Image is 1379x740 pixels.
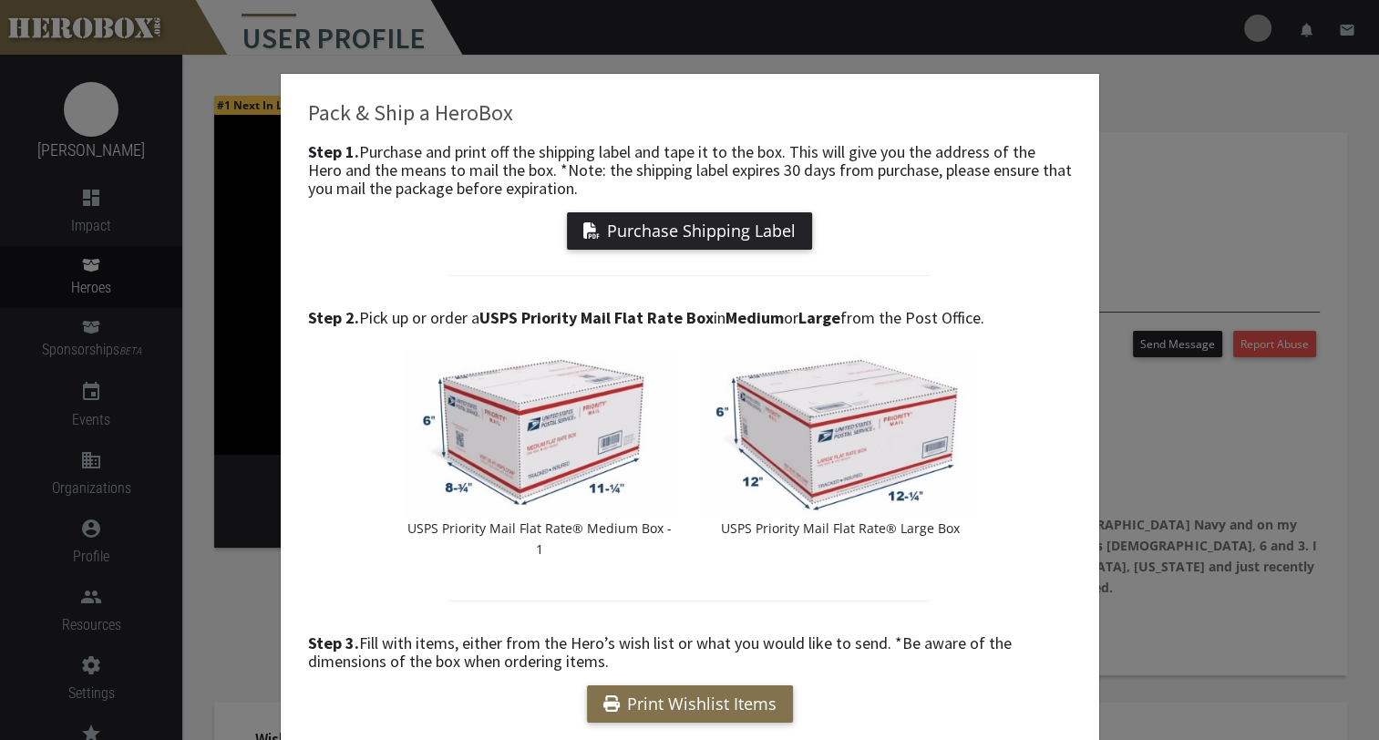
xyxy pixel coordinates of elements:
h4: Pick up or order a in or from the Post Office. [308,309,1072,327]
a: USPS Priority Mail Flat Rate® Large Box [704,348,977,539]
h4: Purchase and print off the shipping label and tape it to the box. This will give you the address ... [308,143,1072,197]
b: Step 1. [308,141,359,162]
a: USPS Priority Mail Flat Rate® Medium Box - 1 [403,348,676,560]
img: USPS_MediumFlatRateBox1.jpeg [403,348,676,518]
b: Step 2. [308,307,359,328]
b: Large [798,307,840,328]
b: Medium [726,307,784,328]
p: USPS Priority Mail Flat Rate® Large Box [704,518,977,539]
h3: Pack & Ship a HeroBox [308,101,1072,125]
a: Print Wishlist Items [587,685,793,723]
img: USPS_LargeFlatRateBox.jpeg [704,348,977,518]
h4: Fill with items, either from the Hero’s wish list or what you would like to send. *Be aware of th... [308,634,1072,671]
b: USPS Priority Mail Flat Rate Box [479,307,714,328]
button: Purchase Shipping Label [567,212,812,250]
b: Step 3. [308,632,359,653]
p: USPS Priority Mail Flat Rate® Medium Box - 1 [403,518,676,560]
